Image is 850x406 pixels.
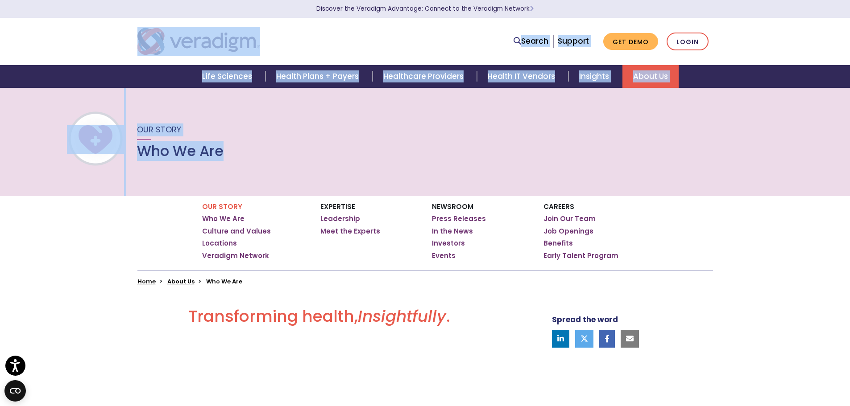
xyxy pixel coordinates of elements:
[432,251,456,260] a: Events
[167,277,195,286] a: About Us
[265,65,372,88] a: Health Plans + Payers
[543,214,596,223] a: Join Our Team
[320,227,380,236] a: Meet the Experts
[137,277,156,286] a: Home
[358,305,446,328] em: Insightfully
[667,33,709,51] a: Login
[202,251,269,260] a: Veradigm Network
[432,227,473,236] a: In the News
[543,251,618,260] a: Early Talent Program
[543,239,573,248] a: Benefits
[316,4,534,13] a: Discover the Veradigm Advantage: Connect to the Veradigm NetworkLearn More
[603,33,658,50] a: Get Demo
[543,227,593,236] a: Job Openings
[137,307,502,333] h2: Transforming health, .
[373,65,477,88] a: Healthcare Providers
[622,65,679,88] a: About Us
[320,214,360,223] a: Leadership
[432,239,465,248] a: Investors
[514,35,548,47] a: Search
[191,65,265,88] a: Life Sciences
[137,143,224,160] h1: Who We Are
[4,380,26,402] button: Open CMP widget
[552,314,618,325] strong: Spread the word
[202,214,245,223] a: Who We Are
[530,4,534,13] span: Learn More
[137,27,260,56] img: Veradigm logo
[477,65,568,88] a: Health IT Vendors
[432,214,486,223] a: Press Releases
[202,239,237,248] a: Locations
[568,65,622,88] a: Insights
[137,124,181,135] span: Our Story
[558,36,589,46] a: Support
[202,227,271,236] a: Culture and Values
